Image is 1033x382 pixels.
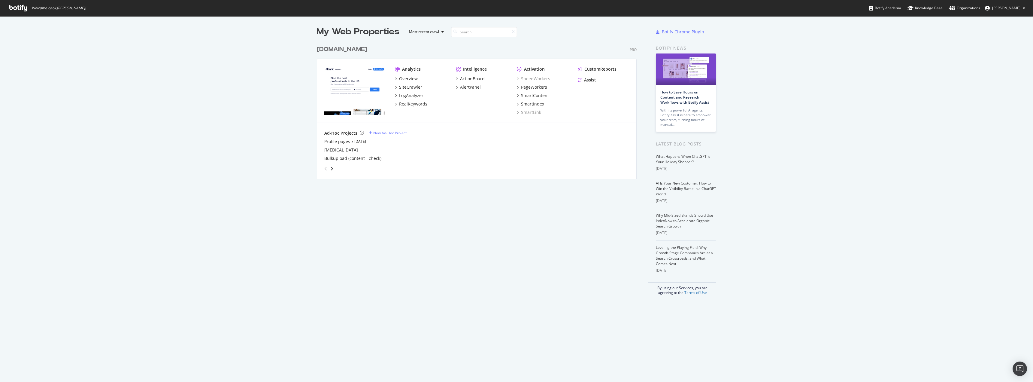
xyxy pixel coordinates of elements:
[456,76,485,82] a: ActionBoard
[656,230,716,236] div: [DATE]
[463,66,487,72] div: Intelligence
[584,77,596,83] div: Assist
[399,93,423,99] div: LogAnalyzer
[451,27,517,37] input: Search
[517,84,547,90] a: PageWorkers
[517,76,550,82] a: SpeedWorkers
[907,5,943,11] div: Knowledge Base
[395,76,418,82] a: Overview
[324,139,350,145] a: Profile pages
[395,101,427,107] a: RealKeywords
[517,109,541,115] a: SmartLink
[517,93,549,99] a: SmartContent
[402,66,421,72] div: Analytics
[662,29,704,35] div: Botify Chrome Plugin
[399,101,427,107] div: RealKeywords
[399,84,422,90] div: SiteCrawler
[399,76,418,82] div: Overview
[656,166,716,171] div: [DATE]
[330,166,334,172] div: angle-right
[517,101,544,107] a: SmartIndex
[656,29,704,35] a: Botify Chrome Plugin
[656,141,716,147] div: Latest Blog Posts
[1013,362,1027,376] div: Open Intercom Messenger
[630,47,637,52] div: Pro
[324,66,385,115] img: www.bark.com
[317,38,641,179] div: grid
[354,139,366,144] a: [DATE]
[409,30,439,34] div: Most recent crawl
[656,268,716,273] div: [DATE]
[369,130,407,136] a: New Ad-Hoc Project
[521,93,549,99] div: SmartContent
[656,154,710,164] a: What Happens When ChatGPT Is Your Holiday Shopper?
[660,108,711,127] div: With its powerful AI agents, Botify Assist is here to empower your team, turning hours of manual…
[656,213,713,229] a: Why Mid-Sized Brands Should Use IndexNow to Accelerate Organic Search Growth
[656,245,713,266] a: Leveling the Playing Field: Why Growth-Stage Companies Are at a Search Crossroads, and What Comes...
[322,164,330,173] div: angle-left
[395,93,423,99] a: LogAnalyzer
[524,66,545,72] div: Activation
[317,45,367,54] div: [DOMAIN_NAME]
[869,5,901,11] div: Botify Academy
[660,90,709,105] a: How to Save Hours on Content and Research Workflows with Botify Assist
[980,3,1030,13] button: [PERSON_NAME]
[656,45,716,51] div: Botify news
[317,26,399,38] div: My Web Properties
[324,147,358,153] a: [MEDICAL_DATA]
[460,76,485,82] div: ActionBoard
[992,5,1020,11] span: Wayne Burden
[521,84,547,90] div: PageWorkers
[317,45,370,54] a: [DOMAIN_NAME]
[324,155,381,161] a: Bulkupload (content - check)
[656,181,716,197] a: AI Is Your New Customer: How to Win the Visibility Battle in a ChatGPT World
[949,5,980,11] div: Organizations
[521,101,544,107] div: SmartIndex
[684,290,707,295] a: Terms of Use
[578,77,596,83] a: Assist
[460,84,481,90] div: AlertPanel
[648,282,716,295] div: By using our Services, you are agreeing to the
[656,198,716,203] div: [DATE]
[373,130,407,136] div: New Ad-Hoc Project
[656,53,716,85] img: How to Save Hours on Content and Research Workflows with Botify Assist
[584,66,616,72] div: CustomReports
[32,6,86,11] span: Welcome back, [PERSON_NAME] !
[324,130,357,136] div: Ad-Hoc Projects
[456,84,481,90] a: AlertPanel
[395,84,422,90] a: SiteCrawler
[578,66,616,72] a: CustomReports
[404,27,446,37] button: Most recent crawl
